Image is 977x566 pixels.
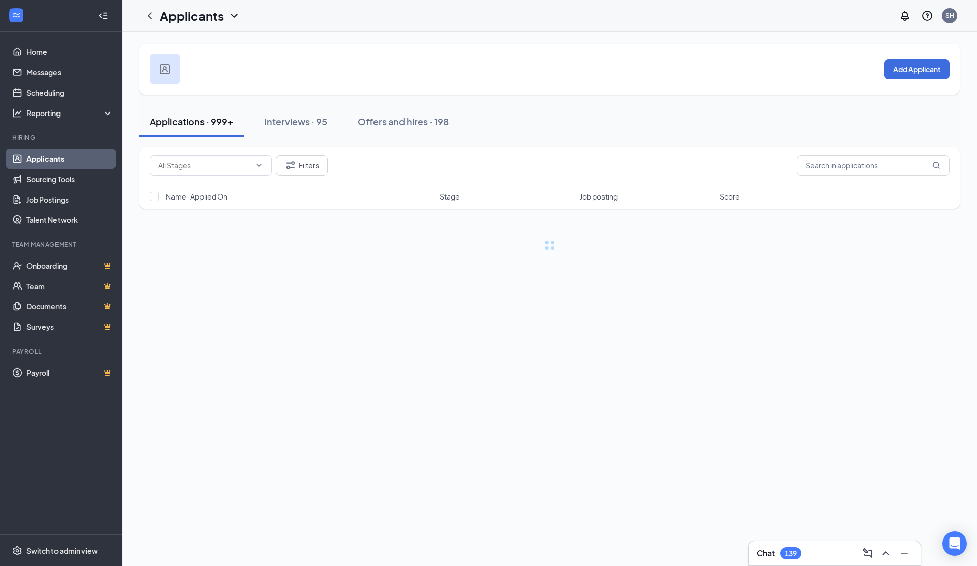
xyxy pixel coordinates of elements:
[26,317,113,337] a: SurveysCrown
[26,296,113,317] a: DocumentsCrown
[26,62,113,82] a: Messages
[896,545,912,561] button: Minimize
[899,10,911,22] svg: Notifications
[785,549,797,558] div: 139
[158,160,251,171] input: All Stages
[878,545,894,561] button: ChevronUp
[898,547,910,559] svg: Minimize
[580,191,618,202] span: Job posting
[26,82,113,103] a: Scheduling
[884,59,950,79] button: Add Applicant
[932,161,940,169] svg: MagnifyingGlass
[11,10,21,20] svg: WorkstreamLogo
[160,7,224,24] h1: Applicants
[942,531,967,556] div: Open Intercom Messenger
[880,547,892,559] svg: ChevronUp
[228,10,240,22] svg: ChevronDown
[276,155,328,176] button: Filter Filters
[284,159,297,172] svg: Filter
[255,161,263,169] svg: ChevronDown
[166,191,227,202] span: Name · Applied On
[358,115,449,128] div: Offers and hires · 198
[26,108,114,118] div: Reporting
[26,42,113,62] a: Home
[720,191,740,202] span: Score
[143,10,156,22] svg: ChevronLeft
[26,210,113,230] a: Talent Network
[861,547,874,559] svg: ComposeMessage
[26,189,113,210] a: Job Postings
[12,133,111,142] div: Hiring
[797,155,950,176] input: Search in applications
[26,169,113,189] a: Sourcing Tools
[98,11,108,21] svg: Collapse
[26,362,113,383] a: PayrollCrown
[440,191,460,202] span: Stage
[150,115,234,128] div: Applications · 999+
[26,276,113,296] a: TeamCrown
[26,149,113,169] a: Applicants
[12,546,22,556] svg: Settings
[12,240,111,249] div: Team Management
[921,10,933,22] svg: QuestionInfo
[945,11,954,20] div: SH
[859,545,876,561] button: ComposeMessage
[26,256,113,276] a: OnboardingCrown
[264,115,327,128] div: Interviews · 95
[12,347,111,356] div: Payroll
[160,64,170,74] img: user icon
[26,546,98,556] div: Switch to admin view
[12,108,22,118] svg: Analysis
[757,548,775,559] h3: Chat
